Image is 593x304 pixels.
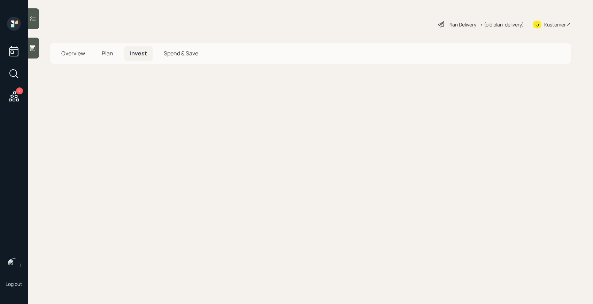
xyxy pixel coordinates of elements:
[61,49,85,57] span: Overview
[130,49,147,57] span: Invest
[164,49,198,57] span: Spend & Save
[102,49,113,57] span: Plan
[7,258,21,272] img: sami-boghos-headshot.png
[544,21,566,28] div: Kustomer
[448,21,476,28] div: Plan Delivery
[480,21,524,28] div: • (old plan-delivery)
[6,281,22,287] div: Log out
[16,87,23,94] div: 2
